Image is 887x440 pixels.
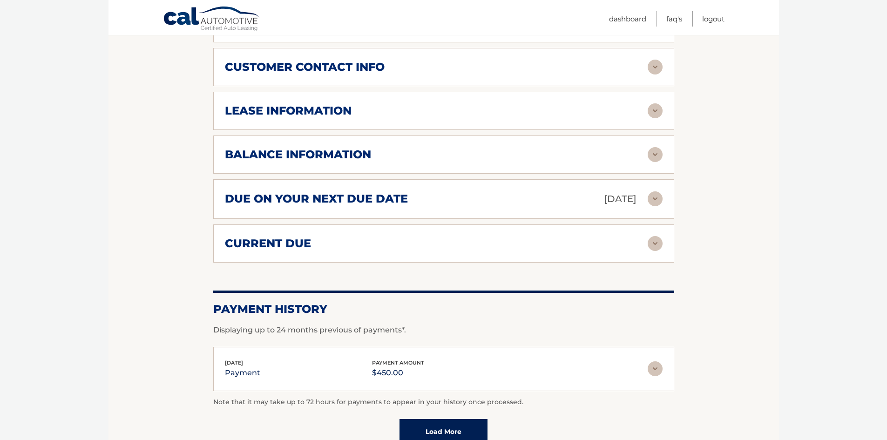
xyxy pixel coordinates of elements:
span: [DATE] [225,359,243,366]
h2: current due [225,237,311,250]
p: [DATE] [604,191,636,207]
a: Logout [702,11,724,27]
img: accordion-rest.svg [648,60,663,74]
img: accordion-rest.svg [648,147,663,162]
p: Displaying up to 24 months previous of payments*. [213,325,674,336]
img: accordion-rest.svg [648,361,663,376]
h2: lease information [225,104,352,118]
p: $450.00 [372,366,424,379]
h2: customer contact info [225,60,385,74]
img: accordion-rest.svg [648,236,663,251]
img: accordion-rest.svg [648,191,663,206]
span: payment amount [372,359,424,366]
h2: balance information [225,148,371,162]
a: Cal Automotive [163,6,261,33]
h2: Payment History [213,302,674,316]
h2: due on your next due date [225,192,408,206]
p: payment [225,366,260,379]
a: Dashboard [609,11,646,27]
a: FAQ's [666,11,682,27]
p: Note that it may take up to 72 hours for payments to appear in your history once processed. [213,397,674,408]
img: accordion-rest.svg [648,103,663,118]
